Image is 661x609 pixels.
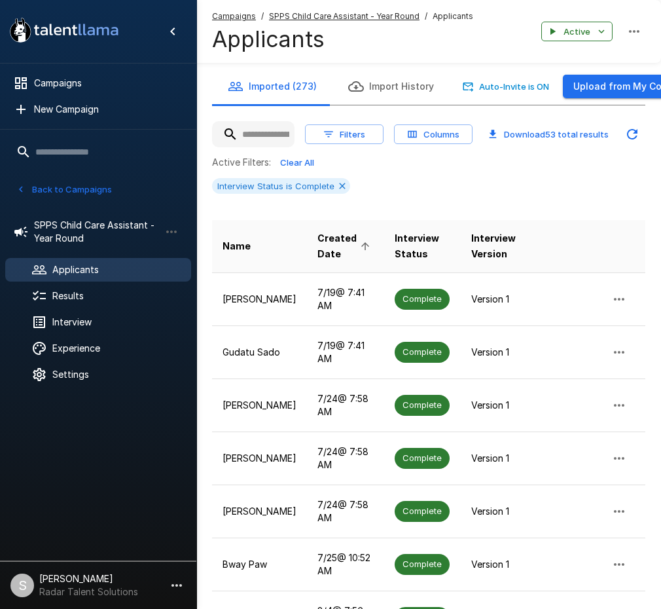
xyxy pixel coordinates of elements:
[223,558,296,571] p: Bway Paw
[223,293,296,306] p: [PERSON_NAME]
[471,293,516,306] p: Version 1
[395,231,450,262] span: Interview Status
[395,452,450,464] span: Complete
[307,325,384,378] td: 7/19 @ 7:41 AM
[276,153,318,173] button: Clear All
[307,485,384,538] td: 7/24 @ 7:58 AM
[212,181,340,191] span: Interview Status is Complete
[471,505,516,518] p: Version 1
[305,124,384,145] button: Filters
[433,10,473,23] span: Applicants
[395,346,450,358] span: Complete
[394,124,473,145] button: Columns
[212,11,256,21] u: Campaigns
[261,10,264,23] span: /
[223,346,296,359] p: Gudatu Sado
[317,231,374,262] span: Created Date
[307,538,384,591] td: 7/25 @ 10:52 AM
[541,22,613,42] button: Active
[395,293,450,305] span: Complete
[460,77,552,97] button: Auto-Invite is ON
[395,399,450,411] span: Complete
[212,26,473,53] h4: Applicants
[471,452,516,465] p: Version 1
[223,399,296,412] p: [PERSON_NAME]
[307,378,384,432] td: 7/24 @ 7:58 AM
[212,178,350,194] div: Interview Status is Complete
[619,121,645,147] button: Updated Today - 12:19 PM
[223,238,251,254] span: Name
[395,558,450,570] span: Complete
[425,10,427,23] span: /
[471,399,516,412] p: Version 1
[471,558,516,571] p: Version 1
[223,452,296,465] p: [PERSON_NAME]
[471,231,516,262] span: Interview Version
[483,124,614,145] button: Download53 total results
[269,11,420,21] u: SPPS Child Care Assistant - Year Round
[223,505,296,518] p: [PERSON_NAME]
[307,432,384,485] td: 7/24 @ 7:58 AM
[395,505,450,517] span: Complete
[307,272,384,325] td: 7/19 @ 7:41 AM
[332,68,450,105] button: Import History
[212,156,271,169] p: Active Filters:
[471,346,516,359] p: Version 1
[212,68,332,105] button: Imported (273)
